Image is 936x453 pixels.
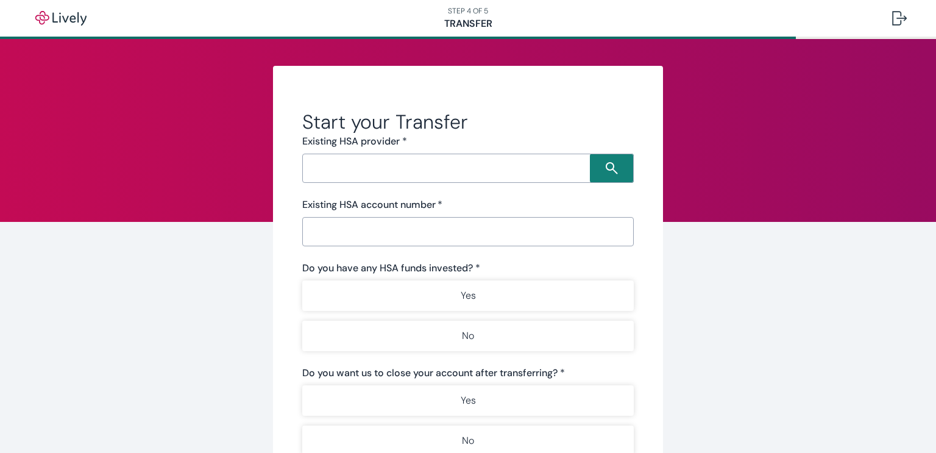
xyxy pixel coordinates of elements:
label: Do you have any HSA funds invested? * [302,261,480,276]
button: Yes [302,280,634,311]
p: No [462,329,474,343]
button: No [302,321,634,351]
label: Existing HSA provider * [302,134,407,149]
button: Log out [882,4,916,33]
button: Search icon [590,154,634,183]
label: Do you want us to close your account after transferring? * [302,366,565,380]
img: Lively [27,11,95,26]
button: Yes [302,385,634,416]
p: No [462,433,474,448]
svg: Search icon [606,162,618,174]
h2: Start your Transfer [302,110,634,134]
input: Search input [306,160,590,177]
label: Existing HSA account number [302,198,442,212]
p: Yes [461,288,476,303]
p: Yes [461,393,476,408]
